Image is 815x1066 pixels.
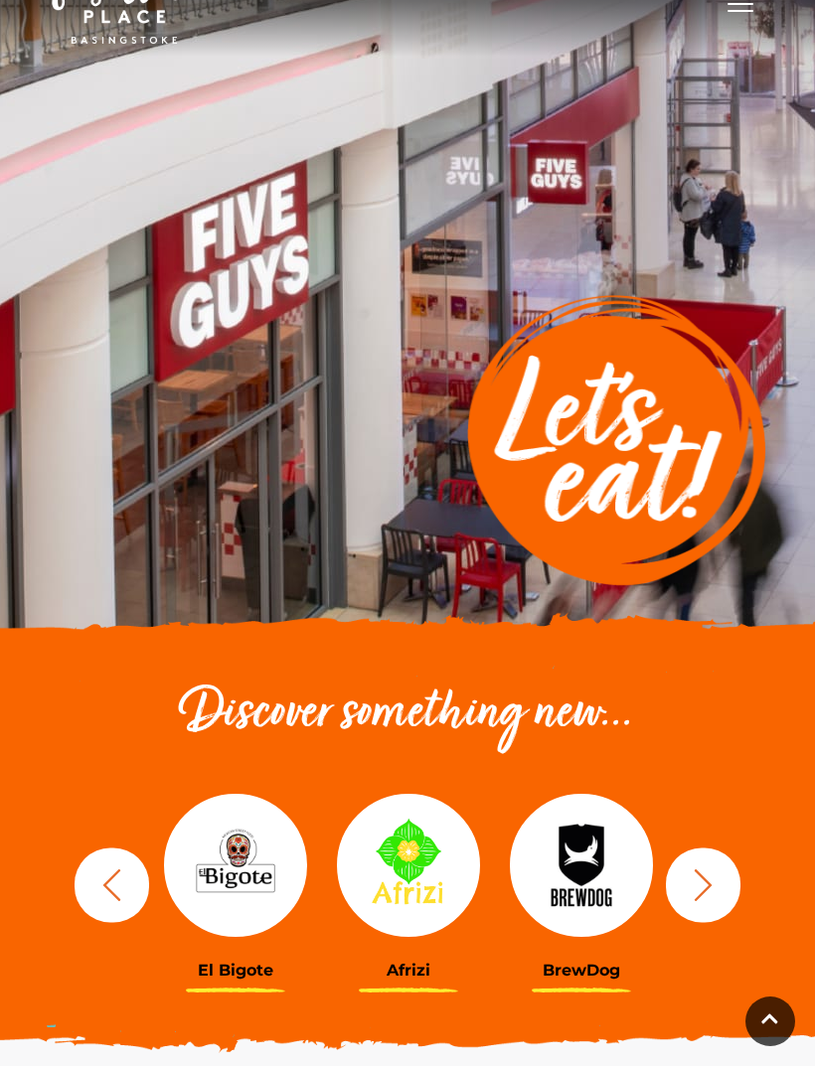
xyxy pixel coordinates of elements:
[65,683,750,746] h2: Discover something new...
[510,961,653,980] h3: BrewDog
[337,786,480,980] a: Afrizi
[337,961,480,980] h3: Afrizi
[510,786,653,980] a: BrewDog
[164,786,307,980] a: El Bigote
[164,961,307,980] h3: El Bigote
